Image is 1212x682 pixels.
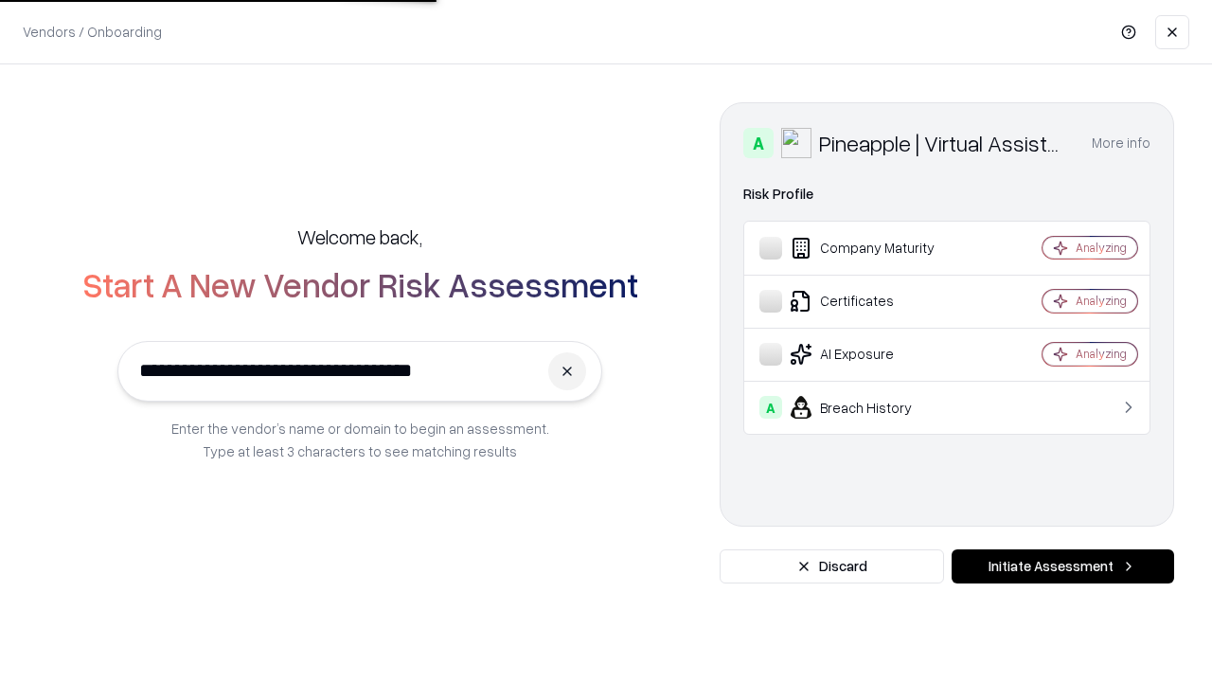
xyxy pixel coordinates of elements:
[82,265,638,303] h2: Start A New Vendor Risk Assessment
[819,128,1069,158] div: Pineapple | Virtual Assistant Agency
[759,396,986,419] div: Breach History
[743,183,1150,206] div: Risk Profile
[759,290,986,313] div: Certificates
[1076,240,1127,256] div: Analyzing
[1076,346,1127,362] div: Analyzing
[1076,293,1127,309] div: Analyzing
[781,128,811,158] img: Pineapple | Virtual Assistant Agency
[743,128,774,158] div: A
[759,343,986,366] div: AI Exposure
[1092,126,1150,160] button: More info
[759,237,986,260] div: Company Maturity
[759,396,782,419] div: A
[171,417,549,462] p: Enter the vendor’s name or domain to begin an assessment. Type at least 3 characters to see match...
[23,22,162,42] p: Vendors / Onboarding
[297,224,422,250] h5: Welcome back,
[720,549,944,583] button: Discard
[952,549,1174,583] button: Initiate Assessment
